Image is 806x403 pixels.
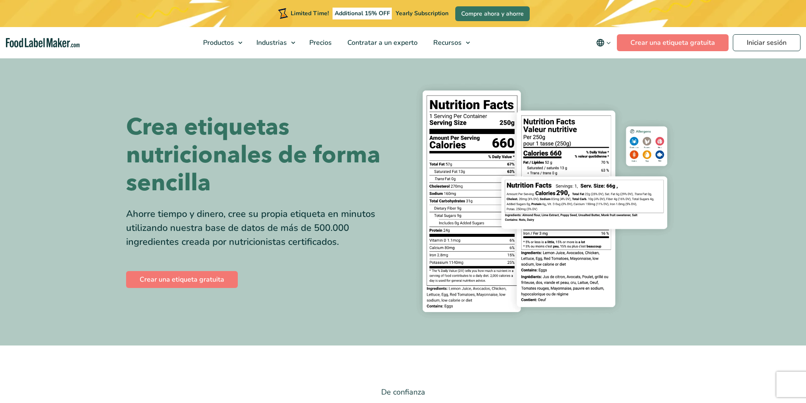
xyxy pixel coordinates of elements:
span: Limited Time! [291,9,329,17]
a: Recursos [426,27,474,58]
a: Compre ahora y ahorre [455,6,530,21]
a: Contratar a un experto [340,27,424,58]
span: Contratar a un experto [345,38,418,47]
div: Ahorre tiempo y dinero, cree su propia etiqueta en minutos utilizando nuestra base de datos de má... [126,207,397,249]
a: Precios [302,27,338,58]
a: Crear una etiqueta gratuita [617,34,729,51]
span: Precios [307,38,333,47]
span: Industrias [254,38,288,47]
span: Productos [201,38,235,47]
p: De confianza [126,386,680,398]
a: Industrias [249,27,300,58]
a: Crear una etiqueta gratuita [126,271,238,288]
span: Recursos [431,38,462,47]
a: Iniciar sesión [733,34,800,51]
a: Productos [195,27,247,58]
span: Additional 15% OFF [333,8,392,19]
span: Yearly Subscription [396,9,448,17]
h1: Crea etiquetas nutricionales de forma sencilla [126,113,397,197]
